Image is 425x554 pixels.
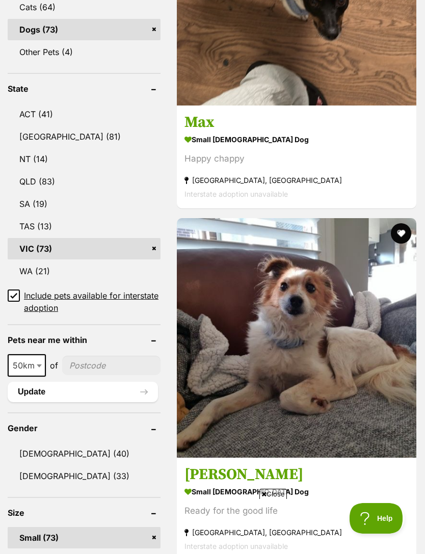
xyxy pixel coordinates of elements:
[177,105,416,208] a: Max small [DEMOGRAPHIC_DATA] Dog Happy chappy [GEOGRAPHIC_DATA], [GEOGRAPHIC_DATA] Interstate ado...
[8,126,161,147] a: [GEOGRAPHIC_DATA] (81)
[8,19,161,40] a: Dogs (73)
[8,289,161,314] a: Include pets available for interstate adoption
[8,84,161,93] header: State
[259,489,287,499] span: Close
[184,152,409,166] div: Happy chappy
[8,527,161,548] a: Small (73)
[184,465,409,484] h3: [PERSON_NAME]
[8,103,161,125] a: ACT (41)
[27,503,398,549] iframe: Advertisement
[8,193,161,215] a: SA (19)
[350,503,405,534] iframe: Help Scout Beacon - Open
[184,132,409,147] strong: small [DEMOGRAPHIC_DATA] Dog
[391,223,411,244] button: favourite
[177,218,416,458] img: Basil Silvanus - Papillon Dog
[8,148,161,170] a: NT (14)
[8,508,161,517] header: Size
[8,465,161,487] a: [DEMOGRAPHIC_DATA] (33)
[8,335,161,345] header: Pets near me within
[9,358,45,373] span: 50km
[8,238,161,259] a: VIC (73)
[62,356,161,375] input: postcode
[8,41,161,63] a: Other Pets (4)
[184,173,409,187] strong: [GEOGRAPHIC_DATA], [GEOGRAPHIC_DATA]
[24,289,161,314] span: Include pets available for interstate adoption
[184,484,409,499] strong: small [DEMOGRAPHIC_DATA] Dog
[184,113,409,132] h3: Max
[8,443,161,464] a: [DEMOGRAPHIC_DATA] (40)
[50,359,58,372] span: of
[8,260,161,282] a: WA (21)
[8,424,161,433] header: Gender
[184,190,288,198] span: Interstate adoption unavailable
[8,216,161,237] a: TAS (13)
[8,171,161,192] a: QLD (83)
[8,354,46,377] span: 50km
[8,382,158,402] button: Update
